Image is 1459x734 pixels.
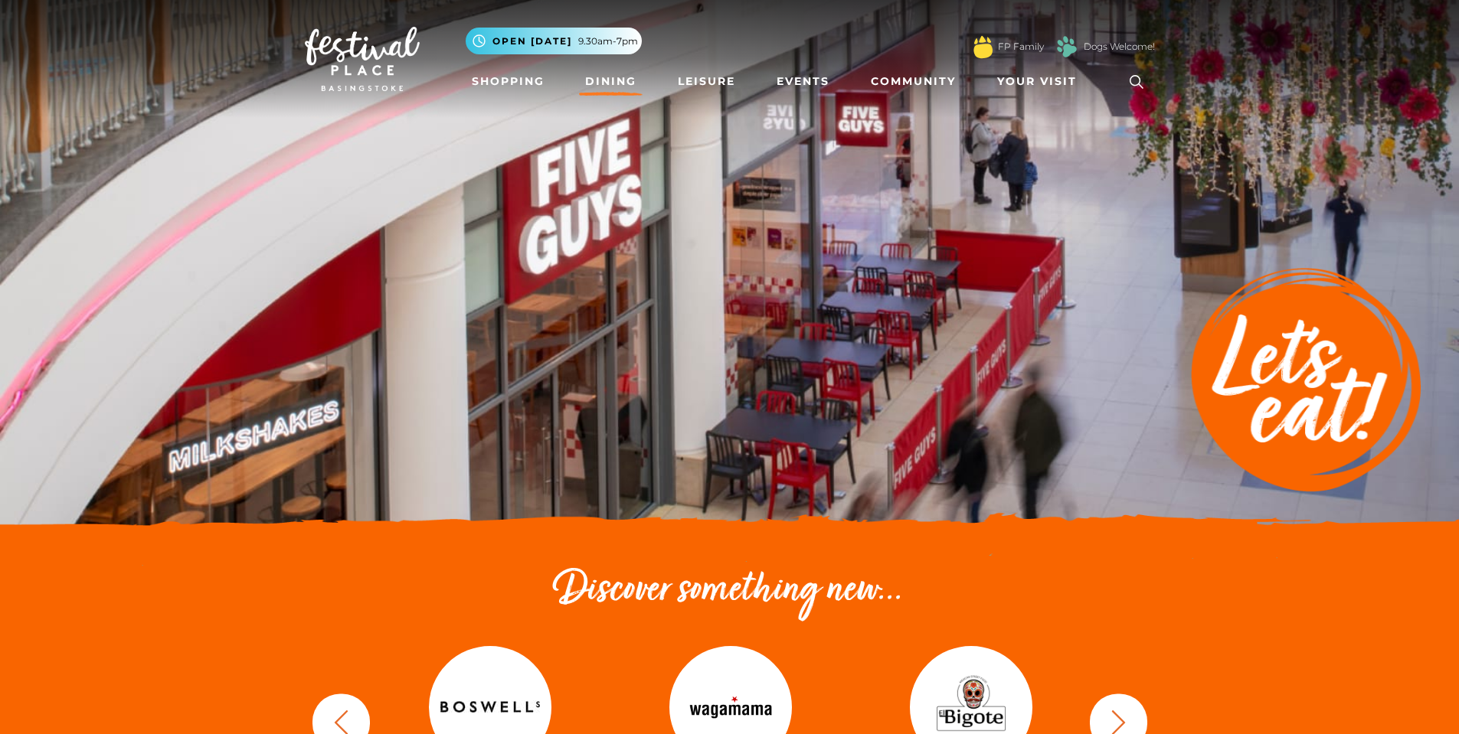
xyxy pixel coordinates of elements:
[466,28,642,54] button: Open [DATE] 9.30am-7pm
[492,34,572,48] span: Open [DATE]
[991,67,1091,96] a: Your Visit
[579,67,643,96] a: Dining
[998,40,1044,54] a: FP Family
[466,67,551,96] a: Shopping
[770,67,836,96] a: Events
[305,566,1155,615] h2: Discover something new...
[305,27,420,91] img: Festival Place Logo
[1084,40,1155,54] a: Dogs Welcome!
[578,34,638,48] span: 9.30am-7pm
[865,67,962,96] a: Community
[672,67,741,96] a: Leisure
[997,73,1077,90] span: Your Visit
